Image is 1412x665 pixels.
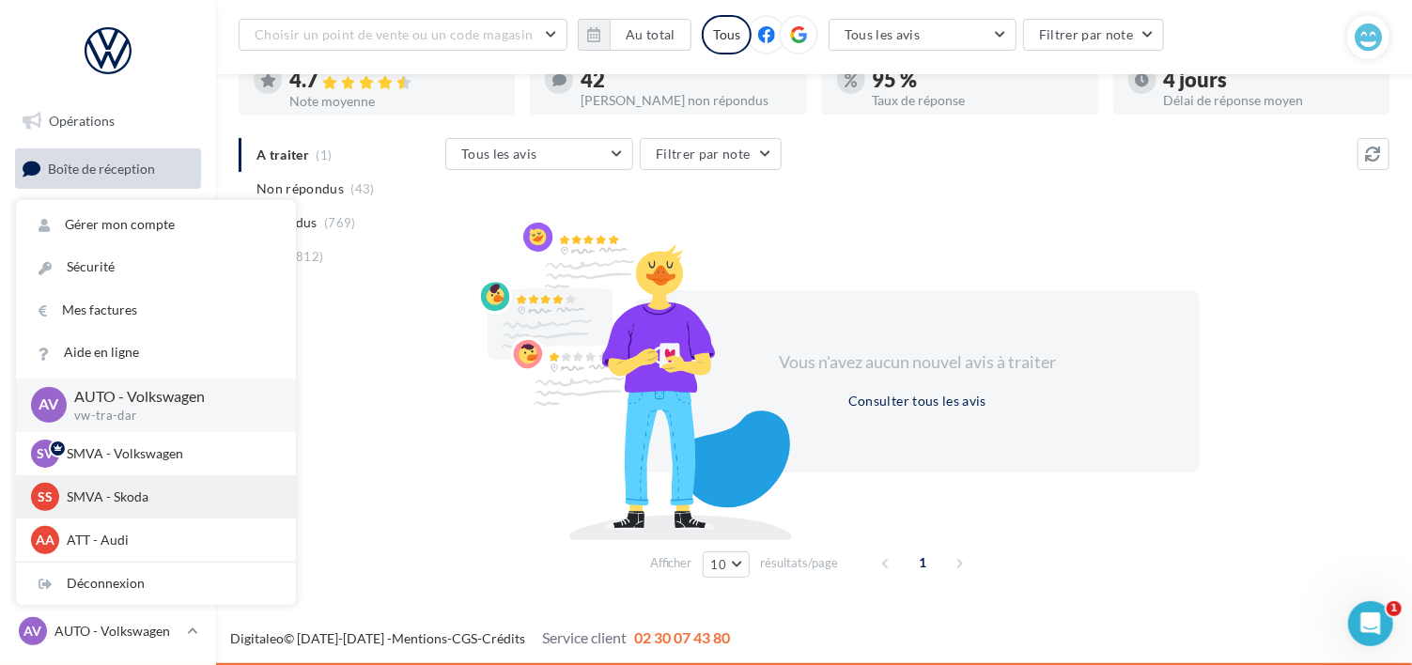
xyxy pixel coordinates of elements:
[908,548,938,578] span: 1
[67,444,273,463] p: SMVA - Volkswagen
[11,383,205,423] a: Calendrier
[351,181,375,196] span: (43)
[11,430,205,486] a: PLV et print personnalisable
[289,95,500,108] div: Note moyenne
[16,563,296,605] div: Déconnexion
[11,196,205,236] a: Visibilité en ligne
[11,290,205,330] a: Contacts
[36,531,54,549] span: AA
[542,628,627,646] span: Service client
[16,204,296,246] a: Gérer mon compte
[48,160,155,176] span: Boîte de réception
[39,394,59,416] span: AV
[11,336,205,376] a: Médiathèque
[873,70,1083,90] div: 95 %
[11,243,205,283] a: Campagnes
[11,148,205,189] a: Boîte de réception
[16,332,296,374] a: Aide en ligne
[1023,19,1165,51] button: Filtrer par note
[640,138,782,170] button: Filtrer par note
[1164,70,1374,90] div: 4 jours
[16,246,296,288] a: Sécurité
[11,492,205,548] a: Campagnes DataOnDemand
[230,630,284,646] a: Digitaleo
[74,408,266,425] p: vw-tra-dar
[24,622,42,641] span: AV
[16,289,296,332] a: Mes factures
[1164,94,1374,107] div: Délai de réponse moyen
[452,630,477,646] a: CGS
[756,350,1079,375] div: Vous n'avez aucun nouvel avis à traiter
[711,557,727,572] span: 10
[578,19,691,51] button: Au total
[702,15,752,54] div: Tous
[11,101,205,141] a: Opérations
[461,146,537,162] span: Tous les avis
[650,554,692,572] span: Afficher
[15,613,201,649] a: AV AUTO - Volkswagen
[581,94,791,107] div: [PERSON_NAME] non répondus
[581,70,791,90] div: 42
[445,138,633,170] button: Tous les avis
[760,554,838,572] span: résultats/page
[324,215,356,230] span: (769)
[829,19,1016,51] button: Tous les avis
[482,630,525,646] a: Crédits
[610,19,691,51] button: Au total
[845,26,921,42] span: Tous les avis
[392,630,447,646] a: Mentions
[1348,601,1393,646] iframe: Intercom live chat
[49,113,115,129] span: Opérations
[289,70,500,91] div: 4.7
[54,622,179,641] p: AUTO - Volkswagen
[255,26,533,42] span: Choisir un point de vente ou un code magasin
[37,444,54,463] span: SV
[74,386,266,408] p: AUTO - Volkswagen
[703,551,751,578] button: 10
[841,390,994,412] button: Consulter tous les avis
[256,179,344,198] span: Non répondus
[230,630,730,646] span: © [DATE]-[DATE] - - -
[634,628,730,646] span: 02 30 07 43 80
[1387,601,1402,616] span: 1
[292,249,324,264] span: (812)
[239,19,567,51] button: Choisir un point de vente ou un code magasin
[873,94,1083,107] div: Taux de réponse
[67,531,273,549] p: ATT - Audi
[67,487,273,506] p: SMVA - Skoda
[38,487,53,506] span: SS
